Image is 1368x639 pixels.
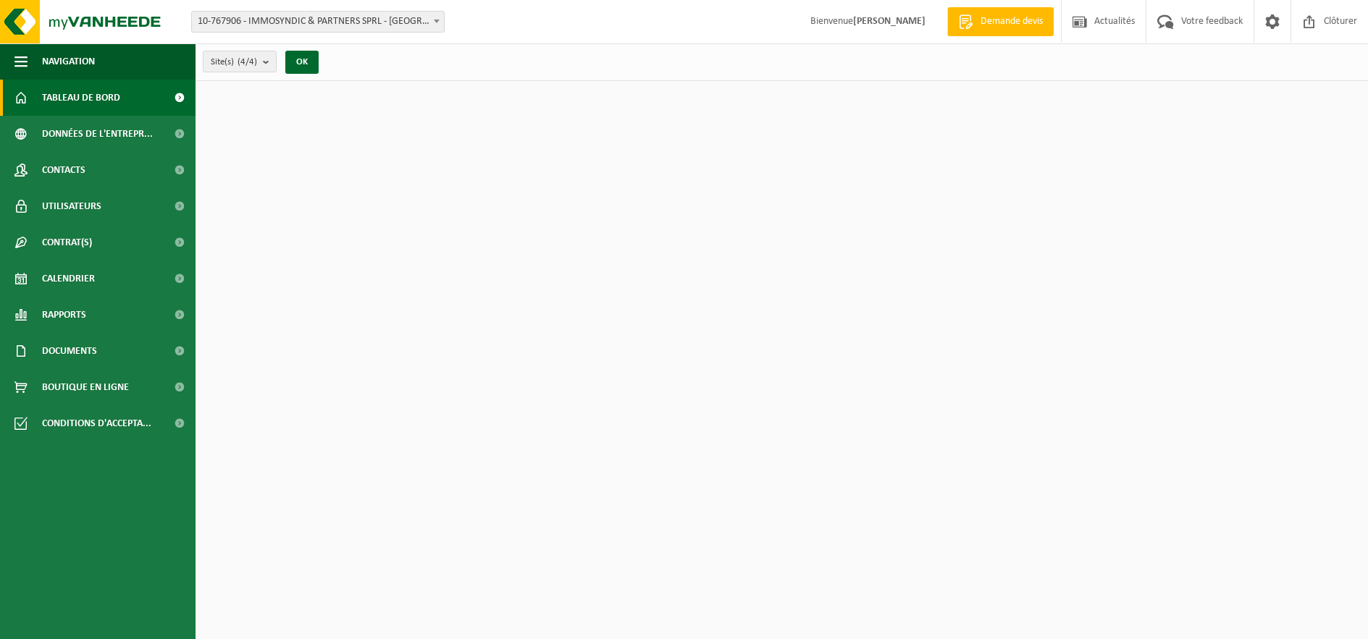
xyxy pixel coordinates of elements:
[42,116,153,152] span: Données de l'entrepr...
[42,405,151,441] span: Conditions d'accepta...
[285,51,319,74] button: OK
[192,12,444,32] span: 10-767906 - IMMOSYNDIC & PARTNERS SPRL - MONS
[977,14,1046,29] span: Demande devis
[947,7,1054,36] a: Demande devis
[42,369,129,405] span: Boutique en ligne
[42,261,95,297] span: Calendrier
[238,57,257,67] count: (4/4)
[42,80,120,116] span: Tableau de bord
[42,297,86,333] span: Rapports
[42,333,97,369] span: Documents
[853,16,926,27] strong: [PERSON_NAME]
[211,51,257,73] span: Site(s)
[42,188,101,224] span: Utilisateurs
[42,43,95,80] span: Navigation
[42,224,92,261] span: Contrat(s)
[203,51,277,72] button: Site(s)(4/4)
[191,11,445,33] span: 10-767906 - IMMOSYNDIC & PARTNERS SPRL - MONS
[42,152,85,188] span: Contacts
